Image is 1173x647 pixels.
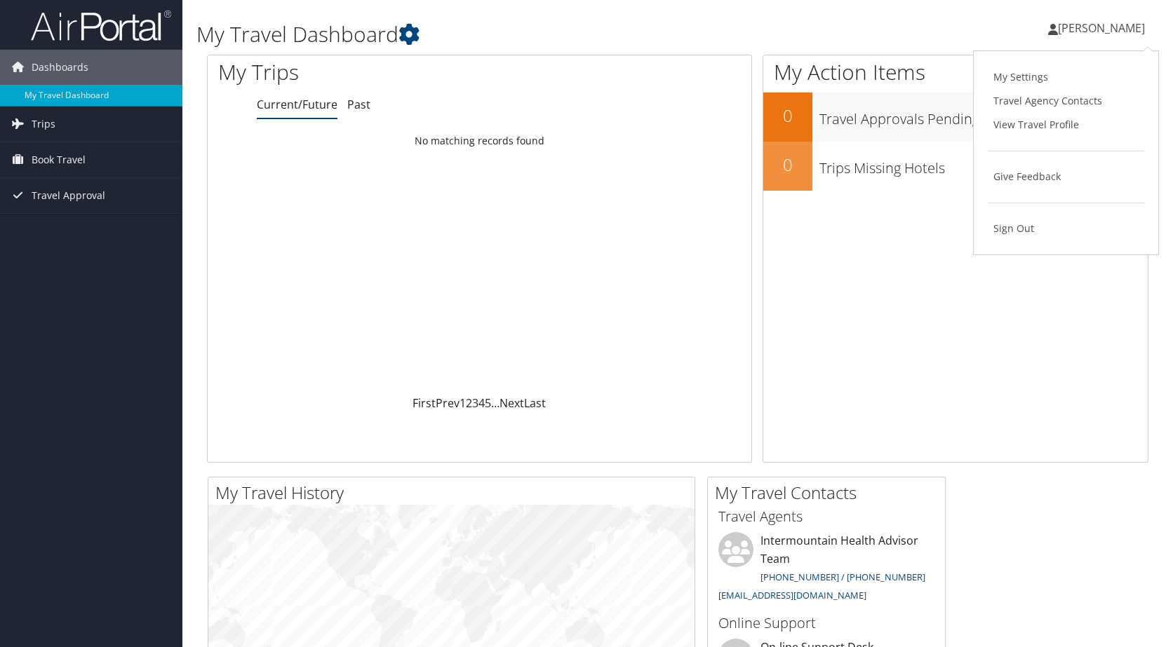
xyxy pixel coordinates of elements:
h1: My Travel Dashboard [196,20,838,49]
a: Next [500,395,524,411]
a: Past [347,97,370,112]
span: Book Travel [32,142,86,177]
a: My Settings [988,65,1144,89]
a: Prev [436,395,460,411]
a: View Travel Profile [988,113,1144,137]
span: Travel Approval [32,178,105,213]
td: No matching records found [208,128,751,154]
h3: Travel Approvals Pending (Advisor Booked) [819,102,1148,129]
span: [PERSON_NAME] [1058,20,1145,36]
a: [PHONE_NUMBER] / [PHONE_NUMBER] [760,571,925,583]
a: Travel Agency Contacts [988,89,1144,113]
h2: My Travel History [215,481,695,505]
a: 0Travel Approvals Pending (Advisor Booked) [763,93,1148,142]
a: 1 [460,395,466,411]
a: 0Trips Missing Hotels [763,142,1148,191]
a: Current/Future [257,97,337,112]
a: Sign Out [988,217,1144,240]
h3: Online Support [718,613,934,633]
h1: My Trips [218,57,514,87]
a: First [413,395,436,411]
h1: My Action Items [763,57,1148,87]
h2: 0 [763,153,812,177]
a: 3 [472,395,478,411]
a: [EMAIL_ADDRESS][DOMAIN_NAME] [718,589,866,601]
span: … [491,395,500,411]
h3: Travel Agents [718,507,934,526]
a: Last [524,395,546,411]
h2: 0 [763,104,812,128]
li: Intermountain Health Advisor Team [711,532,941,607]
h3: Trips Missing Hotels [819,151,1148,178]
a: Give Feedback [988,165,1144,189]
a: 4 [478,395,485,411]
span: Trips [32,107,55,142]
a: 2 [466,395,472,411]
img: airportal-logo.png [31,9,171,42]
span: Dashboards [32,50,88,85]
a: [PERSON_NAME] [1048,7,1159,49]
a: 5 [485,395,491,411]
h2: My Travel Contacts [715,481,945,505]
